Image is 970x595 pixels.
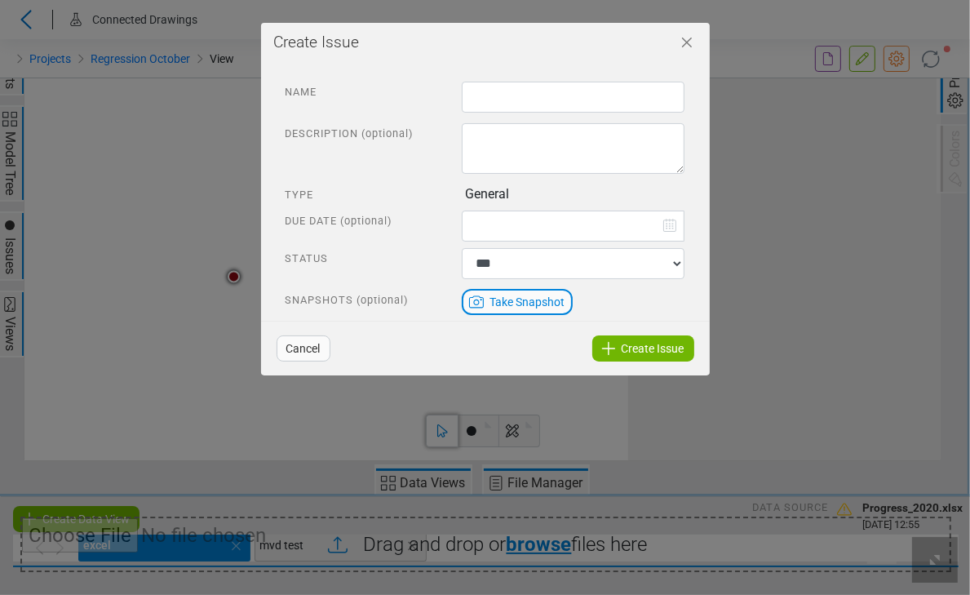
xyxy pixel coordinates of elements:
span: STATUS [286,252,329,264]
span: DESCRIPTION (optional) [286,127,414,140]
span: DUE DATE (optional) [286,215,392,227]
span: Create Issue [622,339,684,358]
span: SNAPSHOTS (optional) [286,294,409,306]
span: Cancel [286,339,321,358]
span: Take Snapshot [489,294,565,311]
span: NAME [286,86,317,98]
button: Close [664,20,710,65]
div: General [465,184,684,204]
span: Create Issue [274,31,360,55]
span: TYPE [286,189,314,201]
